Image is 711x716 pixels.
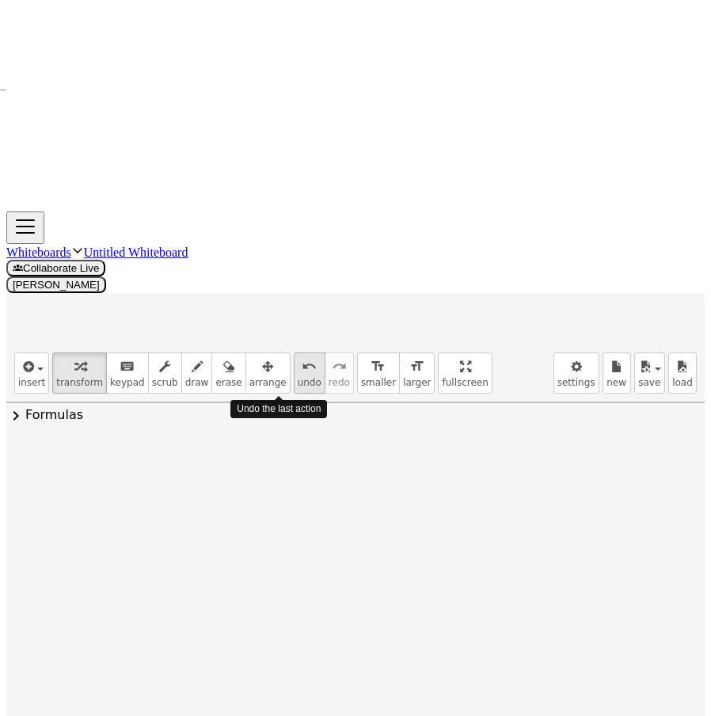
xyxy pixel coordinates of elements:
[553,352,599,394] button: settings
[332,357,347,376] i: redo
[152,377,178,388] span: scrub
[634,352,665,394] button: save
[249,377,287,388] span: arrange
[181,352,213,394] button: draw
[106,352,149,394] button: keyboardkeypad
[6,402,705,428] button: chevron_rightFormulas
[298,377,321,388] span: undo
[56,377,103,388] span: transform
[603,352,631,394] button: new
[18,377,45,388] span: insert
[442,377,488,388] span: fullscreen
[52,352,107,394] button: transform
[84,246,188,259] a: Untitled Whiteboard
[245,352,291,394] button: arrange
[409,357,424,376] i: format_size
[672,377,693,388] span: load
[371,357,386,376] i: format_size
[399,352,435,394] button: format_sizelarger
[6,260,105,276] button: Collaborate Live
[6,211,44,244] button: Toggle navigation
[13,262,99,274] span: Collaborate Live
[13,279,100,291] span: [PERSON_NAME]
[403,377,431,388] span: larger
[302,357,317,376] i: undo
[438,352,492,394] button: fullscreen
[110,377,145,388] span: keypad
[329,377,350,388] span: redo
[215,377,241,388] span: erase
[211,352,245,394] button: erase
[361,377,396,388] span: smaller
[120,357,135,376] i: keyboard
[325,352,354,394] button: redoredo
[557,377,595,388] span: settings
[606,377,626,388] span: new
[294,352,325,394] button: undoundo
[14,352,49,394] button: insert
[6,406,25,425] span: chevron_right
[230,400,327,418] div: Undo the last action
[668,352,697,394] button: load
[638,377,660,388] span: save
[6,276,106,293] button: [PERSON_NAME]
[6,246,71,259] a: Whiteboards
[357,352,400,394] button: format_sizesmaller
[148,352,182,394] button: scrub
[185,377,209,388] span: draw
